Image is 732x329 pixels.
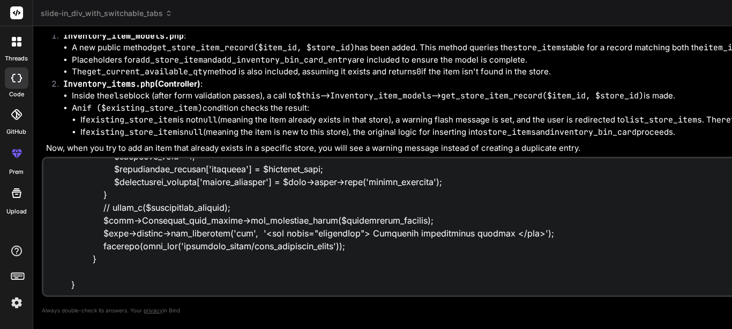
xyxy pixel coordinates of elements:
[550,127,637,137] code: inventory_bin_card
[63,79,155,89] code: Inventory_items.php
[144,307,163,313] span: privacy
[136,55,203,65] code: add_store_item
[9,167,24,177] label: prem
[513,42,566,53] code: store_items
[8,294,26,312] img: settings
[625,114,702,125] code: list_store_items
[296,90,644,101] code: $this->Inventory_item_models->get_store_item_record($item_id, $store_id)
[198,114,218,125] code: null
[217,55,352,65] code: add_inventory_bin_card_entry
[416,66,421,77] code: 0
[6,127,26,136] label: GitHub
[5,54,28,63] label: threads
[86,114,177,125] code: existing_store_item
[184,127,203,137] code: null
[152,42,355,53] code: get_store_item_record($item_id, $store_id)
[41,8,173,19] span: slide-in_div_with_switchable_tabs
[109,90,129,101] code: else
[63,79,200,89] strong: (Controller)
[6,207,27,216] label: Upload
[82,103,203,113] code: if ($existing_store_item)
[86,127,177,137] code: existing_store_item
[483,127,536,137] code: store_items
[63,30,184,41] code: Inventory_item_models.php
[9,90,24,99] label: code
[87,66,207,77] code: get_current_available_qty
